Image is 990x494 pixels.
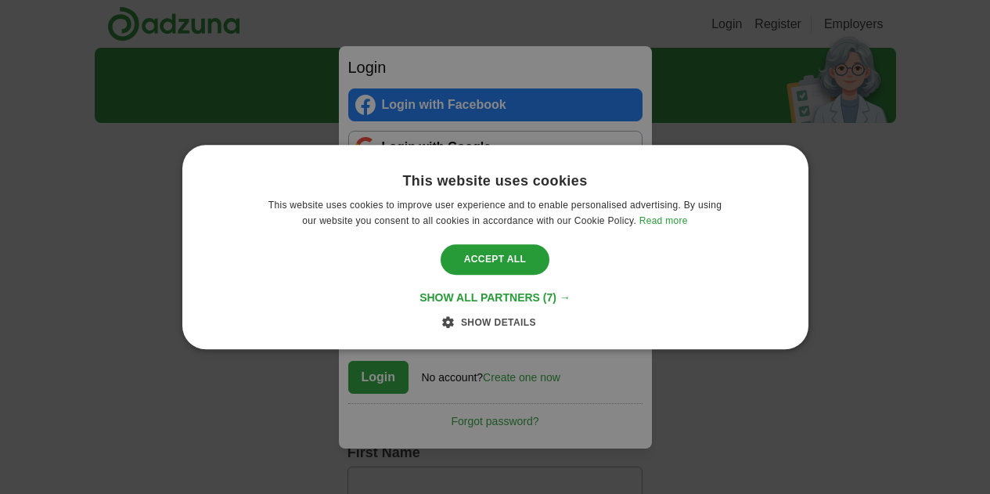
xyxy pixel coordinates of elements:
div: This website uses cookies [402,172,587,190]
div: Show all partners (7) → [419,290,571,305]
span: Show details [461,317,536,328]
div: Show details [454,314,536,330]
span: Show all partners [419,291,540,304]
div: Accept all [441,245,550,275]
a: Read more, opens a new window [639,215,688,226]
span: This website uses cookies to improve user experience and to enable personalised advertising. By u... [268,200,722,226]
div: Cookie consent dialog [182,145,808,349]
span: (7) → [543,291,571,304]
